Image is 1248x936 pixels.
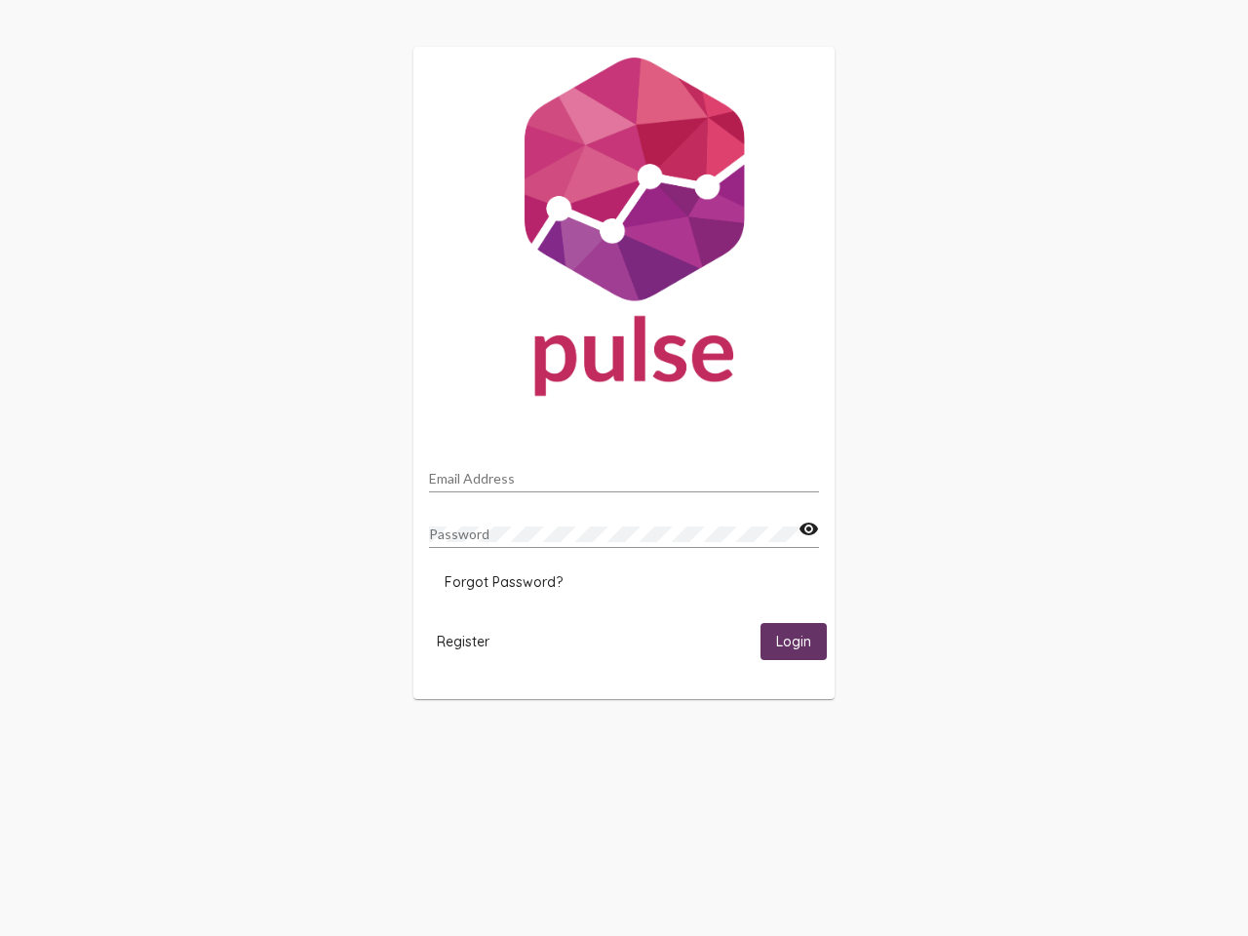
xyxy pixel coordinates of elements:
[799,518,819,541] mat-icon: visibility
[760,623,827,659] button: Login
[437,633,489,650] span: Register
[445,573,563,591] span: Forgot Password?
[429,565,578,600] button: Forgot Password?
[776,634,811,651] span: Login
[413,47,835,415] img: Pulse For Good Logo
[421,623,505,659] button: Register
